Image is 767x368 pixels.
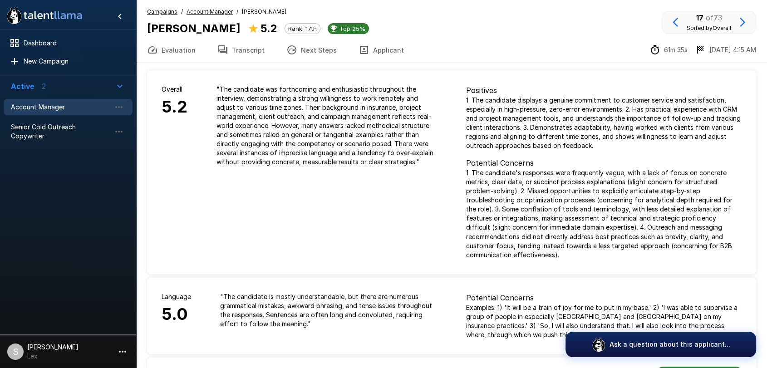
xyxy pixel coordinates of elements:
[664,45,688,54] p: 61m 35s
[147,22,241,35] b: [PERSON_NAME]
[466,157,742,168] p: Potential Concerns
[348,37,415,63] button: Applicant
[147,8,177,15] u: Campaigns
[216,85,437,167] p: " The candidate was forthcoming and enthusiastic throughout the interview, demonstrating a strong...
[591,337,606,352] img: logo_glasses@2x.png
[466,168,742,259] p: 1. The candidate's responses were frequently vague, with a lack of focus on concrete metrics, cle...
[162,85,187,94] p: Overall
[136,37,206,63] button: Evaluation
[162,94,187,120] h6: 5.2
[706,13,722,22] span: of 73
[236,7,238,16] span: /
[565,332,756,357] button: Ask a question about this applicant...
[206,37,275,63] button: Transcript
[220,292,437,329] p: " The candidate is mostly understandable, but there are numerous grammatical mistakes, awkward ph...
[261,22,277,35] b: 5.2
[285,25,320,32] span: Rank: 17th
[162,301,191,328] h6: 5.0
[709,45,756,54] p: [DATE] 4:15 AM
[466,85,742,96] p: Positives
[466,303,742,339] p: Examples: 1) 'It will be a train of joy for me to put in my base.' 2) 'I was able to supervise a ...
[187,8,233,15] u: Account Manager
[275,37,348,63] button: Next Steps
[649,44,688,55] div: The time between starting and completing the interview
[181,7,183,16] span: /
[687,25,731,31] span: Sorted by Overall
[242,7,286,16] span: [PERSON_NAME]
[466,292,742,303] p: Potential Concerns
[610,340,730,349] p: Ask a question about this applicant...
[336,25,369,32] span: Top 25%
[162,292,191,301] p: Language
[695,44,756,55] div: The date and time when the interview was completed
[696,13,703,22] b: 17
[466,96,742,150] p: 1. The candidate displays a genuine commitment to customer service and satisfaction, especially i...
